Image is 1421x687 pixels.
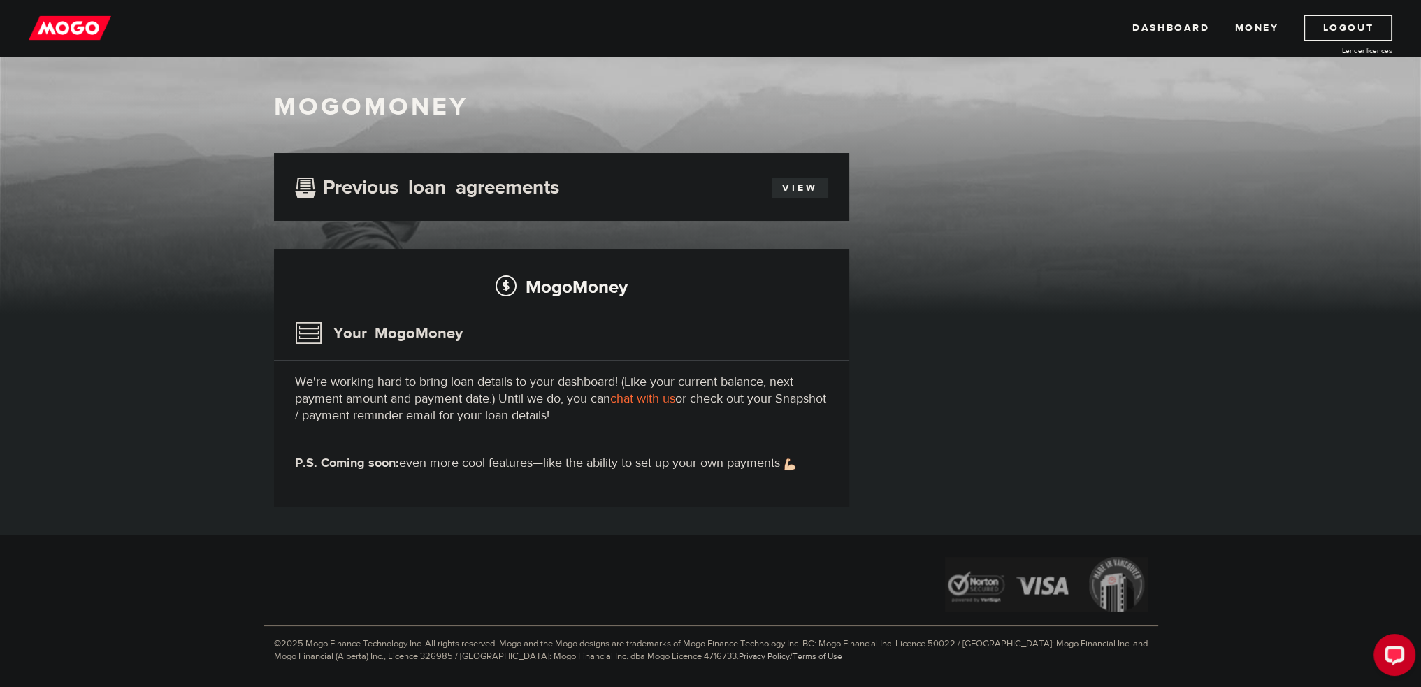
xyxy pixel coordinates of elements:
img: mogo_logo-11ee424be714fa7cbb0f0f49df9e16ec.png [29,15,111,41]
a: View [772,178,828,198]
strong: P.S. Coming soon: [295,455,399,471]
h3: Previous loan agreements [295,176,559,194]
a: Terms of Use [793,651,842,662]
img: strong arm emoji [784,458,795,470]
a: Logout [1304,15,1392,41]
a: chat with us [610,391,675,407]
a: Lender licences [1287,45,1392,56]
h1: MogoMoney [274,92,1148,122]
a: Dashboard [1132,15,1209,41]
h3: Your MogoMoney [295,315,463,352]
img: legal-icons-92a2ffecb4d32d839781d1b4e4802d7b.png [935,547,1158,625]
p: even more cool features—like the ability to set up your own payments [295,455,828,472]
h2: MogoMoney [295,272,828,301]
p: ©2025 Mogo Finance Technology Inc. All rights reserved. Mogo and the Mogo designs are trademarks ... [264,625,1158,663]
p: We're working hard to bring loan details to your dashboard! (Like your current balance, next paym... [295,374,828,424]
iframe: LiveChat chat widget [1362,628,1421,687]
a: Privacy Policy [739,651,790,662]
a: Money [1234,15,1278,41]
